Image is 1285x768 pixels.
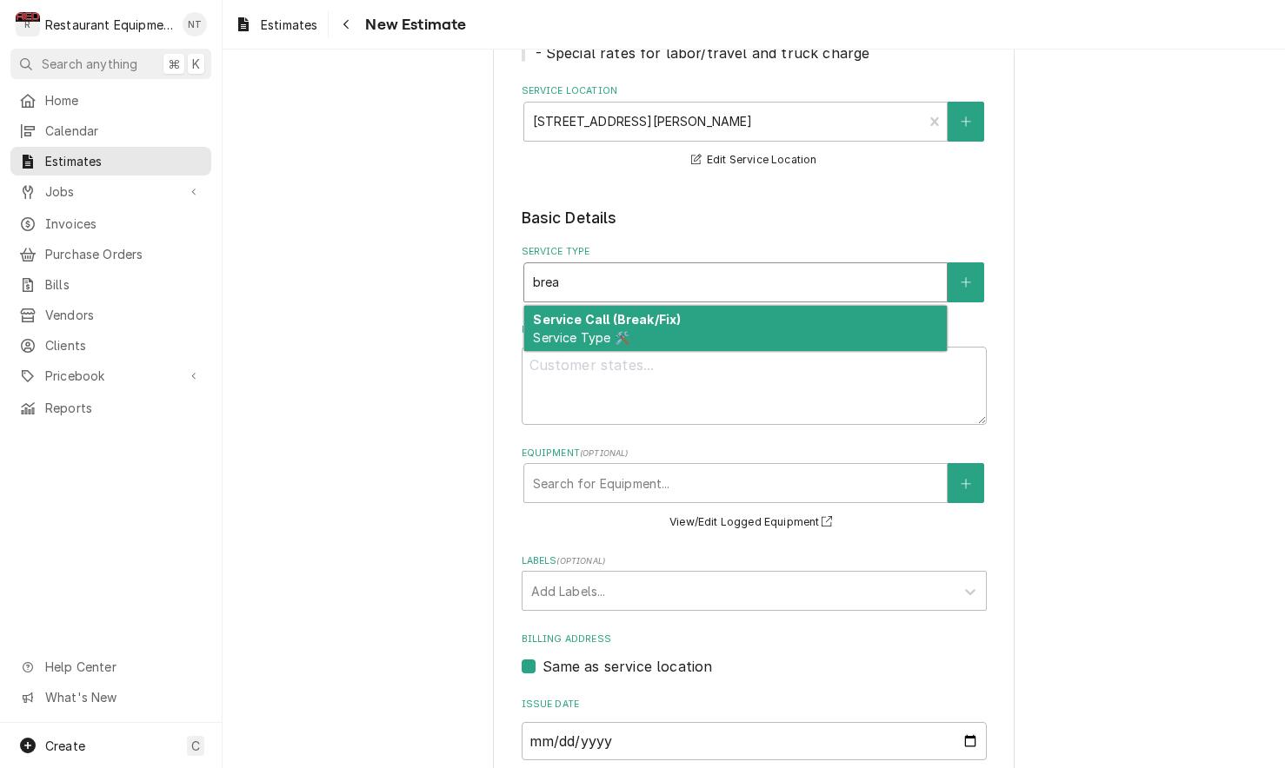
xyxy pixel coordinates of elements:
[332,10,360,38] button: Navigate back
[45,152,203,170] span: Estimates
[16,12,40,36] div: R
[522,554,987,568] label: Labels
[533,330,629,345] span: Service Type 🛠️
[45,275,203,294] span: Bills
[10,301,211,329] a: Vendors
[191,737,200,755] span: C
[45,738,85,753] span: Create
[522,698,987,759] div: Issue Date
[961,276,971,288] svg: Create New Service
[522,84,987,170] div: Service Location
[948,262,984,302] button: Create New Service
[10,177,211,206] a: Go to Jobs
[10,652,211,681] a: Go to Help Center
[168,55,180,73] span: ⌘
[45,91,203,109] span: Home
[689,149,820,171] button: Edit Service Location
[556,556,605,566] span: ( optional )
[10,394,211,422] a: Reports
[522,323,987,425] div: Reason For Call
[522,207,987,229] legend: Basic Details
[10,49,211,79] button: Search anything⌘K
[10,361,211,390] a: Go to Pricebook
[45,336,203,354] span: Clients
[522,323,987,337] label: Reason For Call
[42,55,137,73] span: Search anything
[522,698,987,712] label: Issue Date
[522,632,987,646] label: Billing Address
[45,245,203,263] span: Purchase Orders
[360,13,466,36] span: New Estimate
[522,722,987,760] input: yyyy-mm-dd
[961,478,971,490] svg: Create New Equipment
[45,16,173,34] div: Restaurant Equipment Diagnostics
[522,245,987,259] label: Service Type
[45,306,203,324] span: Vendors
[580,448,629,458] span: ( optional )
[183,12,207,36] div: NT
[10,683,211,712] a: Go to What's New
[10,240,211,268] a: Purchase Orders
[10,86,211,115] a: Home
[45,182,176,201] span: Jobs
[522,245,987,301] div: Service Type
[533,312,681,327] strong: Service Call (Break/Fix)
[522,554,987,611] div: Labels
[45,367,176,385] span: Pricebook
[45,215,203,233] span: Invoices
[45,399,203,417] span: Reports
[45,122,203,140] span: Calendar
[522,632,987,677] div: Billing Address
[45,658,201,676] span: Help Center
[522,447,987,460] label: Equipment
[522,84,987,98] label: Service Location
[543,656,713,677] label: Same as service location
[10,209,211,238] a: Invoices
[10,270,211,299] a: Bills
[948,463,984,503] button: Create New Equipment
[667,512,841,533] button: View/Edit Logged Equipment
[948,102,984,142] button: Create New Location
[961,116,971,128] svg: Create New Location
[522,447,987,533] div: Equipment
[10,147,211,175] a: Estimates
[261,16,317,34] span: Estimates
[45,688,201,706] span: What's New
[10,116,211,145] a: Calendar
[16,12,40,36] div: Restaurant Equipment Diagnostics's Avatar
[183,12,207,36] div: Nick Tussey's Avatar
[228,10,324,39] a: Estimates
[192,55,200,73] span: K
[536,23,870,62] span: BILLING NOTES - Special rates for labor/travel and truck charge
[10,331,211,360] a: Clients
